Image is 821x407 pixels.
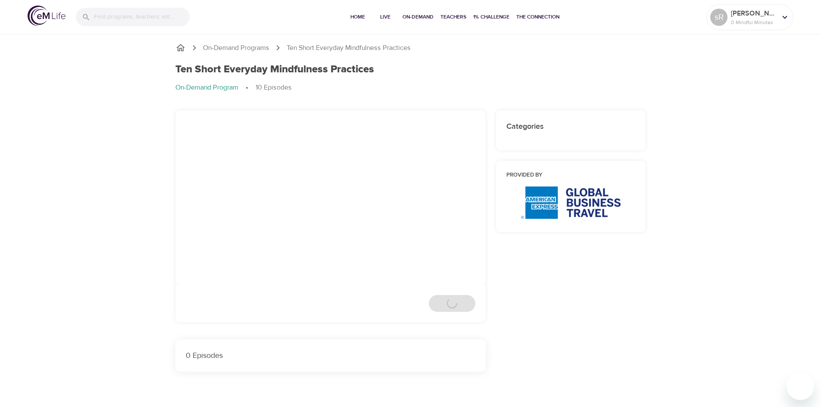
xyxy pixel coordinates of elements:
h6: Provided by [506,171,636,180]
span: 1% Challenge [473,12,509,22]
p: 10 Episodes [256,83,292,93]
p: 0 Mindful Minutes [731,19,777,26]
div: sR [710,9,727,26]
span: Home [347,12,368,22]
iframe: Button to launch messaging window [787,373,814,400]
span: On-Demand [403,12,434,22]
h1: Ten Short Everyday Mindfulness Practices [175,63,374,76]
span: Teachers [440,12,466,22]
span: Live [375,12,396,22]
nav: breadcrumb [175,43,646,53]
img: AmEx%20GBT%20logo.png [521,186,621,219]
a: On-Demand Programs [203,43,269,53]
h6: Categories [506,121,636,133]
img: logo [28,6,66,26]
p: On-Demand Program [175,83,238,93]
span: The Connection [516,12,559,22]
p: [PERSON_NAME] [731,8,777,19]
p: 0 Episodes [186,350,475,361]
input: Find programs, teachers, etc... [94,8,190,26]
nav: breadcrumb [175,83,646,93]
p: Ten Short Everyday Mindfulness Practices [287,43,411,53]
